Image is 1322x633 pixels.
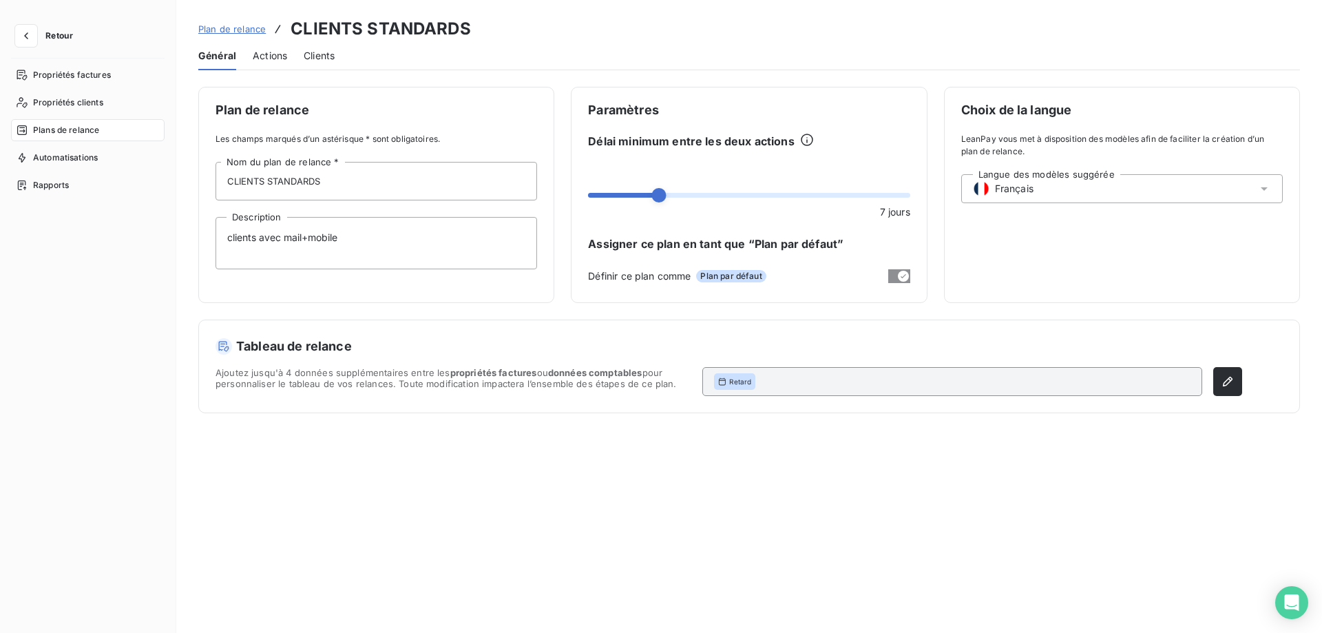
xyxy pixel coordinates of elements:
[11,147,165,169] a: Automatisations
[696,270,766,282] span: Plan par défaut
[253,49,287,63] span: Actions
[450,367,537,378] span: propriétés factures
[729,377,751,386] span: Retard
[548,367,642,378] span: données comptables
[33,179,69,191] span: Rapports
[291,17,471,41] h3: CLIENTS STANDARDS
[198,22,266,36] a: Plan de relance
[11,64,165,86] a: Propriétés factures
[961,104,1283,116] span: Choix de la langue
[588,269,691,283] span: Définir ce plan comme
[45,32,73,40] span: Retour
[198,49,236,63] span: Général
[11,174,165,196] a: Rapports
[588,133,794,149] span: Délai minimum entre les deux actions
[961,133,1283,158] span: LeanPay vous met à disposition des modèles afin de faciliter la création d’un plan de relance.
[995,182,1034,196] span: Français
[216,162,537,200] input: placeholder
[33,69,111,81] span: Propriétés factures
[198,23,266,34] span: Plan de relance
[216,367,691,396] span: Ajoutez jusqu'à 4 données supplémentaires entre les ou pour personnaliser le tableau de vos relan...
[33,96,103,109] span: Propriétés clients
[880,205,910,219] span: 7 jours
[1275,586,1308,619] div: Open Intercom Messenger
[588,104,910,116] span: Paramètres
[33,124,99,136] span: Plans de relance
[11,25,84,47] button: Retour
[216,104,537,116] span: Plan de relance
[588,236,910,252] span: Assigner ce plan en tant que “Plan par défaut”
[216,217,537,269] textarea: clients avec mail+mobile
[304,49,335,63] span: Clients
[216,337,1242,356] h5: Tableau de relance
[11,119,165,141] a: Plans de relance
[33,152,98,164] span: Automatisations
[11,92,165,114] a: Propriétés clients
[216,133,537,145] span: Les champs marqués d’un astérisque * sont obligatoires.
